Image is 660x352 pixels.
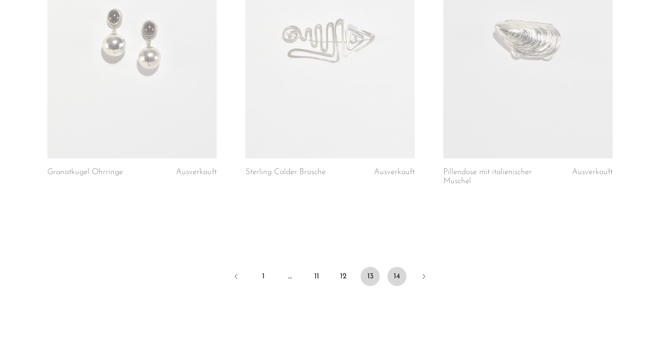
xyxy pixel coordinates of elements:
a: Sterling Calder Brosche [245,168,326,176]
font: … [288,273,292,280]
a: 11 [307,267,326,286]
font: 14 [394,273,400,280]
a: 14 [387,267,407,286]
a: Granatkugel Ohrringe [47,168,123,176]
a: Vorherige [227,267,246,288]
font: Ausverkauft [572,168,613,176]
a: 12 [334,267,353,286]
font: 12 [340,273,347,280]
font: Ausverkauft [374,168,415,176]
a: Nächste [414,267,433,288]
font: Sterling Calder Brosche [245,168,326,176]
font: 1 [262,273,264,280]
font: 13 [367,273,374,280]
font: Granatkugel Ohrringe [47,168,123,176]
font: 11 [314,273,319,280]
a: Pillendose mit italienischer Muschel [443,168,556,186]
font: Ausverkauft [176,168,217,176]
a: 1 [253,267,273,286]
font: Pillendose mit italienischer Muschel [443,168,532,185]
